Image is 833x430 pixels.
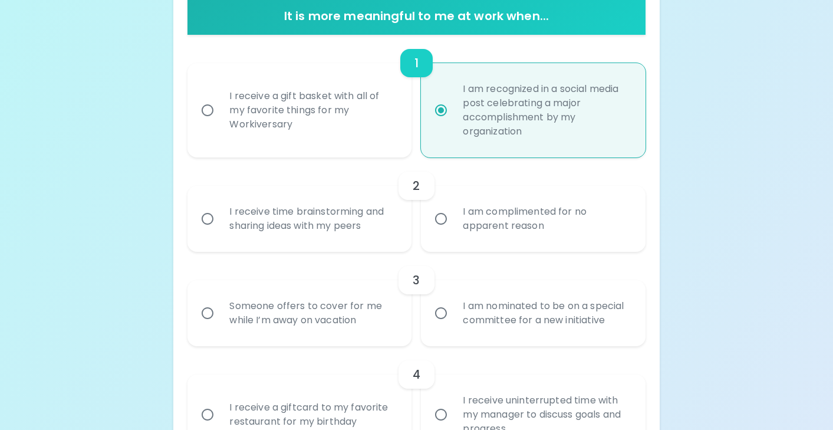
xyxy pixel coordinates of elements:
div: I am nominated to be on a special committee for a new initiative [453,285,638,342]
h6: It is more meaningful to me at work when... [192,6,640,25]
div: I am complimented for no apparent reason [453,191,638,247]
h6: 1 [414,54,419,73]
div: Someone offers to cover for me while I’m away on vacation [220,285,405,342]
div: choice-group-check [187,157,645,252]
div: I receive a gift basket with all of my favorite things for my Workiversary [220,75,405,146]
h6: 4 [413,365,420,384]
div: I am recognized in a social media post celebrating a major accomplishment by my organization [453,68,638,153]
div: I receive time brainstorming and sharing ideas with my peers [220,191,405,247]
h6: 3 [413,271,420,290]
h6: 2 [413,176,420,195]
div: choice-group-check [187,35,645,157]
div: choice-group-check [187,252,645,346]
